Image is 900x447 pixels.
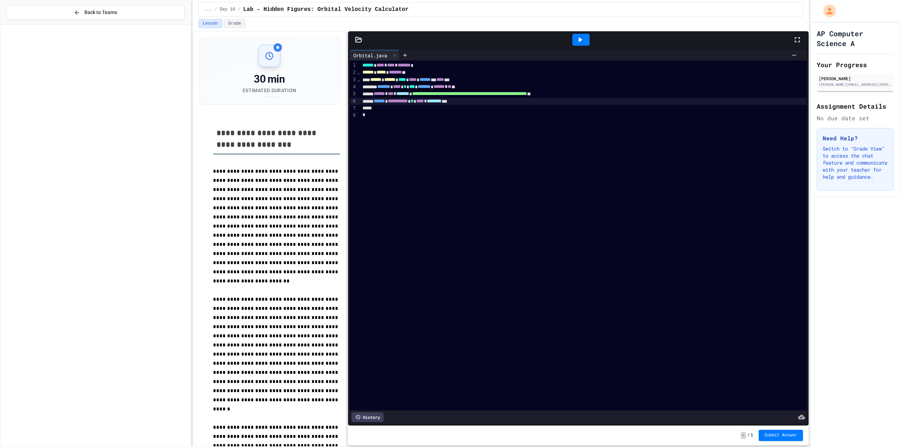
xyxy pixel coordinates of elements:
span: Day 10 [220,7,235,12]
div: 1 [350,62,357,69]
div: Orbital.java [350,52,391,59]
span: Fold line [357,70,360,75]
div: 5 [350,90,357,97]
p: Switch to "Grade View" to access the chat feature and communicate with your teacher for help and ... [823,145,888,180]
h1: AP Computer Science A [817,28,894,48]
span: Fold line [357,77,360,82]
div: 4 [350,83,357,90]
iframe: chat widget [842,388,893,418]
span: Back to Teams [84,9,117,16]
span: / [238,7,240,12]
div: [PERSON_NAME] [819,75,892,82]
span: Lab - Hidden Figures: Orbital Velocity Calculator [243,5,409,14]
div: Orbital.java [350,50,399,60]
div: No due date set [817,114,894,122]
span: - [741,432,746,439]
div: 30 min [243,73,296,85]
h2: Assignment Details [817,101,894,111]
h2: Your Progress [817,60,894,70]
div: 8 [350,112,357,119]
button: Submit Answer [759,430,803,441]
button: Back to Teams [6,5,185,20]
iframe: chat widget [870,419,893,440]
span: ... [204,7,212,12]
div: Estimated Duration [243,87,296,94]
button: Grade [224,19,246,28]
div: [PERSON_NAME][EMAIL_ADDRESS][PERSON_NAME][DOMAIN_NAME] [819,82,892,87]
span: 1 [751,433,753,438]
div: 7 [350,105,357,112]
span: / [747,433,750,438]
button: Lesson [198,19,223,28]
div: My Account [816,3,838,19]
div: 3 [350,76,357,83]
h3: Need Help? [823,134,888,142]
div: 2 [350,69,357,76]
span: / [214,7,217,12]
div: 6 [350,98,357,105]
span: Submit Answer [764,433,797,438]
div: History [352,412,384,422]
